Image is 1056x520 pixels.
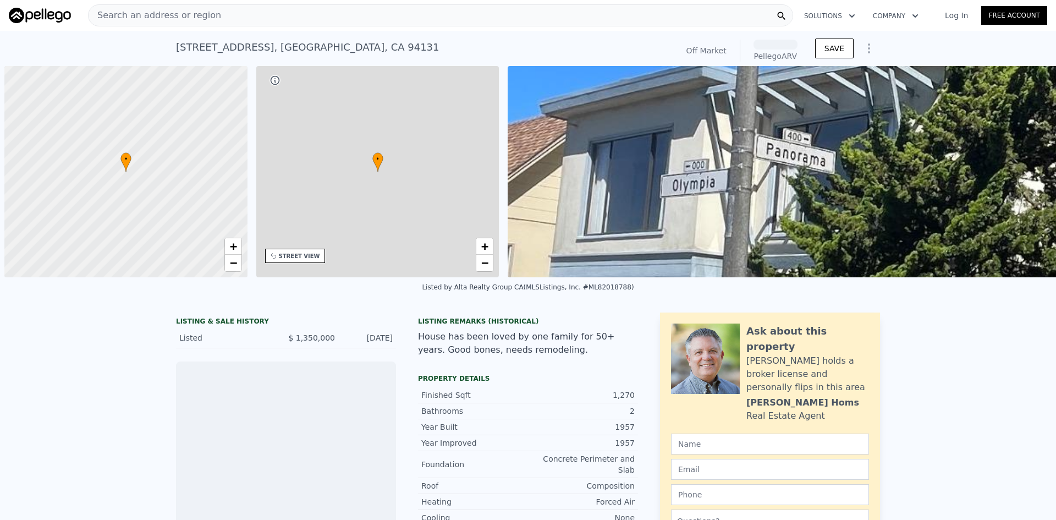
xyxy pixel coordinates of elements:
[746,396,859,409] div: [PERSON_NAME] Homs
[481,256,488,270] span: −
[528,496,635,507] div: Forced Air
[120,152,131,172] div: •
[344,332,393,343] div: [DATE]
[528,437,635,448] div: 1957
[418,374,638,383] div: Property details
[421,390,528,401] div: Finished Sqft
[528,453,635,475] div: Concrete Perimeter and Slab
[179,332,277,343] div: Listed
[671,484,869,505] input: Phone
[422,283,634,291] div: Listed by Alta Realty Group CA (MLSListings, Inc. #ML82018788)
[9,8,71,23] img: Pellego
[176,40,439,55] div: [STREET_ADDRESS] , [GEOGRAPHIC_DATA] , CA 94131
[421,496,528,507] div: Heating
[89,9,221,22] span: Search an address or region
[795,6,864,26] button: Solutions
[421,406,528,417] div: Bathrooms
[288,333,335,342] span: $ 1,350,000
[671,459,869,480] input: Email
[815,39,854,58] button: SAVE
[746,409,825,423] div: Real Estate Agent
[864,6,927,26] button: Company
[372,152,383,172] div: •
[476,238,493,255] a: Zoom in
[120,154,131,164] span: •
[671,434,869,455] input: Name
[754,51,798,62] div: Pellego ARV
[421,459,528,470] div: Foundation
[229,256,237,270] span: −
[229,239,237,253] span: +
[528,422,635,433] div: 1957
[421,437,528,448] div: Year Improved
[528,480,635,491] div: Composition
[981,6,1047,25] a: Free Account
[746,324,869,354] div: Ask about this property
[418,330,638,357] div: House has been loved by one family for 50+ years. Good bones, needs remodeling.
[528,390,635,401] div: 1,270
[686,45,726,56] div: Off Market
[476,255,493,271] a: Zoom out
[858,37,880,59] button: Show Options
[932,10,981,21] a: Log In
[225,238,241,255] a: Zoom in
[421,422,528,433] div: Year Built
[528,406,635,417] div: 2
[418,317,638,326] div: Listing Remarks (Historical)
[279,252,320,260] div: STREET VIEW
[176,317,396,328] div: LISTING & SALE HISTORY
[421,480,528,491] div: Roof
[225,255,241,271] a: Zoom out
[481,239,488,253] span: +
[372,154,383,164] span: •
[746,354,869,394] div: [PERSON_NAME] holds a broker license and personally flips in this area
